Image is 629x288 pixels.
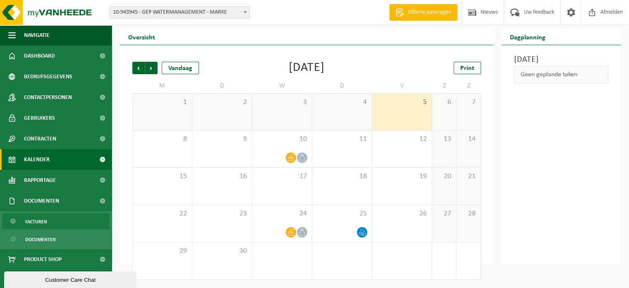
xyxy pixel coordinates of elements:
[25,232,56,247] span: Documenten
[461,172,476,181] span: 21
[436,98,452,107] span: 6
[372,78,432,93] td: V
[256,209,308,218] span: 24
[460,65,474,72] span: Print
[25,214,47,230] span: Facturen
[137,135,188,144] span: 8
[196,98,248,107] span: 2
[2,231,110,247] a: Documenten
[256,98,308,107] span: 3
[457,78,481,93] td: Z
[316,172,368,181] span: 18
[436,135,452,144] span: 13
[461,209,476,218] span: 28
[132,78,192,93] td: M
[252,78,312,93] td: W
[256,172,308,181] span: 17
[137,98,188,107] span: 1
[137,209,188,218] span: 22
[4,270,138,288] iframe: chat widget
[132,62,145,74] span: Vorige
[389,4,457,21] a: Offerte aanvragen
[137,247,188,256] span: 29
[196,209,248,218] span: 23
[256,135,308,144] span: 10
[514,53,608,66] h3: [DATE]
[24,170,56,191] span: Rapportage
[196,172,248,181] span: 16
[137,172,188,181] span: 15
[312,78,372,93] td: D
[24,46,55,66] span: Dashboard
[376,209,428,218] span: 26
[120,29,163,45] h2: Overzicht
[316,98,368,107] span: 4
[24,87,72,108] span: Contactpersonen
[316,135,368,144] span: 11
[406,8,453,17] span: Offerte aanvragen
[196,135,248,144] span: 9
[432,78,457,93] td: Z
[162,62,199,74] div: Vandaag
[192,78,252,93] td: D
[316,209,368,218] span: 25
[436,209,452,218] span: 27
[461,135,476,144] span: 14
[145,62,158,74] span: Volgende
[24,128,56,149] span: Contracten
[376,135,428,144] span: 12
[196,247,248,256] span: 30
[2,213,110,229] a: Facturen
[110,7,249,18] span: 10-943945 - GEP WATERMANAGEMENT - MARKE
[514,66,608,83] div: Geen geplande taken
[24,249,62,270] span: Product Shop
[24,66,72,87] span: Bedrijfsgegevens
[24,149,50,170] span: Kalender
[454,62,481,74] a: Print
[109,6,250,19] span: 10-943945 - GEP WATERMANAGEMENT - MARKE
[24,108,55,128] span: Gebruikers
[436,172,452,181] span: 20
[376,98,428,107] span: 5
[376,172,428,181] span: 19
[502,29,554,45] h2: Dagplanning
[289,62,325,74] div: [DATE]
[24,191,59,211] span: Documenten
[461,98,476,107] span: 7
[24,25,50,46] span: Navigatie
